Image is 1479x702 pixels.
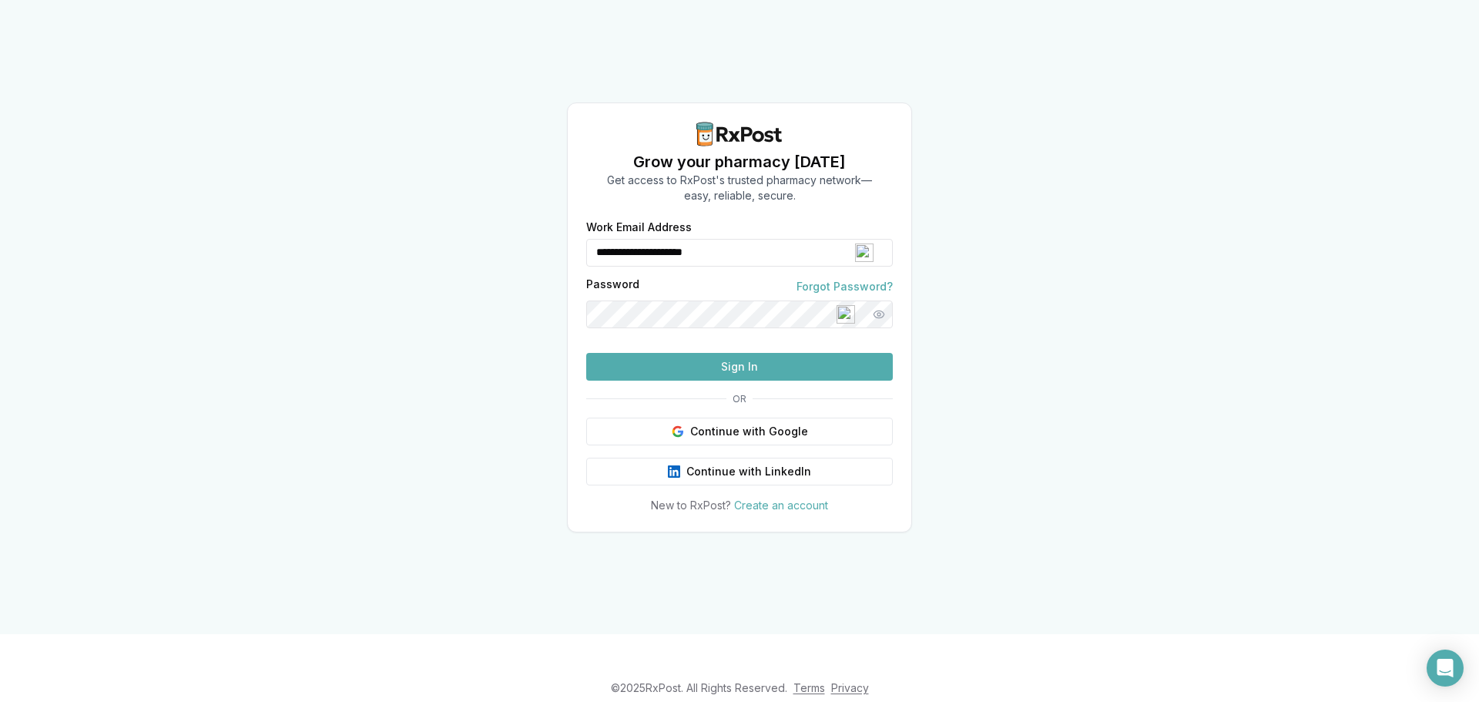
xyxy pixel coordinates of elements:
a: Privacy [831,681,869,694]
button: Continue with LinkedIn [586,458,893,485]
a: Create an account [734,499,828,512]
button: Show password [865,301,893,328]
span: New to RxPost? [651,499,731,512]
a: Forgot Password? [797,279,893,294]
img: npw-badge-icon-locked.svg [855,244,874,262]
button: Continue with Google [586,418,893,445]
img: RxPost Logo [690,122,789,146]
span: OR [726,393,753,405]
img: npw-badge-icon-locked.svg [837,305,855,324]
img: Google [672,425,684,438]
p: Get access to RxPost's trusted pharmacy network— easy, reliable, secure. [607,173,872,203]
label: Work Email Address [586,222,893,233]
img: LinkedIn [668,465,680,478]
button: Sign In [586,353,893,381]
h1: Grow your pharmacy [DATE] [607,151,872,173]
div: Open Intercom Messenger [1427,650,1464,687]
label: Password [586,279,639,294]
a: Terms [793,681,825,694]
